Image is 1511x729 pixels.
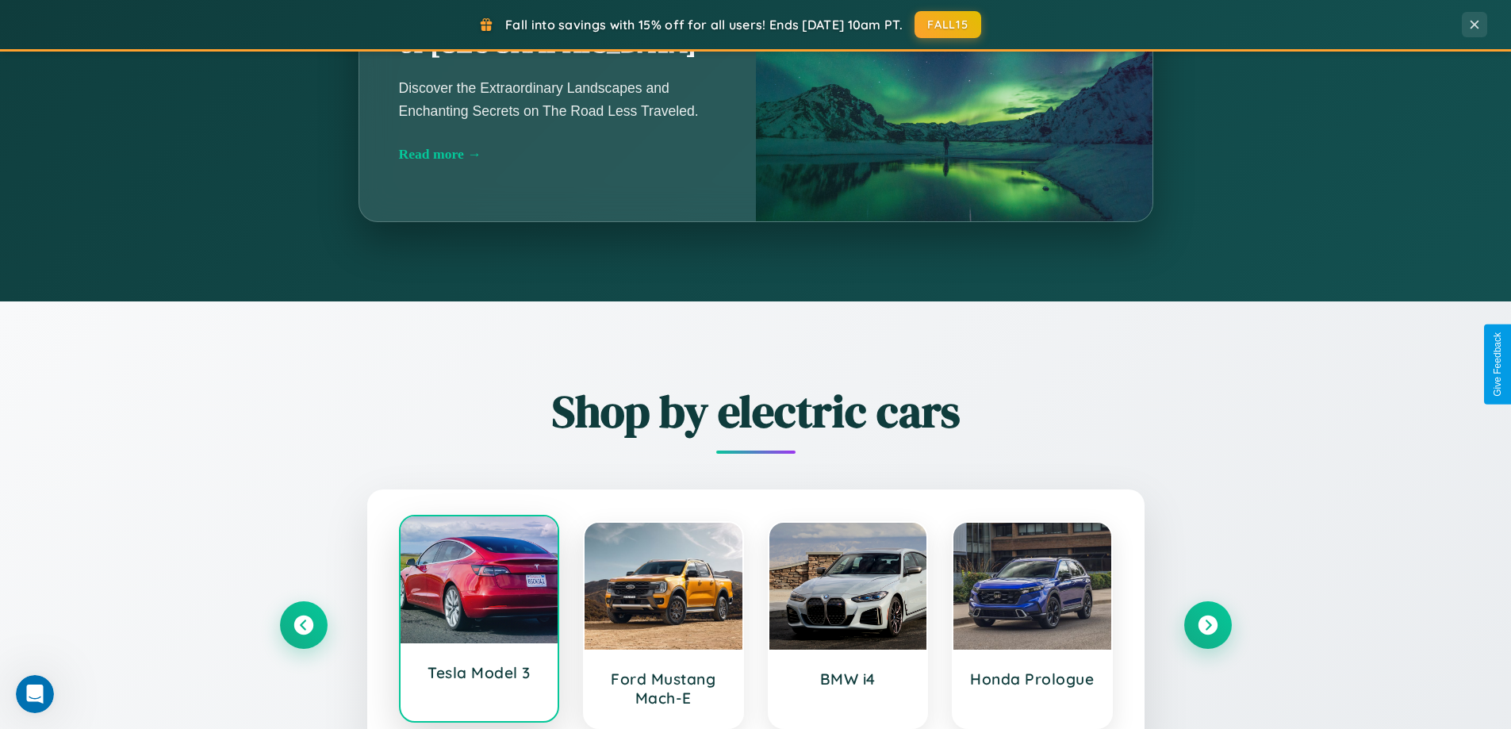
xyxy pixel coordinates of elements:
[505,17,903,33] span: Fall into savings with 15% off for all users! Ends [DATE] 10am PT.
[399,77,716,121] p: Discover the Extraordinary Landscapes and Enchanting Secrets on The Road Less Traveled.
[1492,332,1503,397] div: Give Feedback
[915,11,981,38] button: FALL15
[416,663,543,682] h3: Tesla Model 3
[785,670,911,689] h3: BMW i4
[399,146,716,163] div: Read more →
[969,670,1095,689] h3: Honda Prologue
[16,675,54,713] iframe: Intercom live chat
[600,670,727,708] h3: Ford Mustang Mach-E
[280,381,1232,442] h2: Shop by electric cars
